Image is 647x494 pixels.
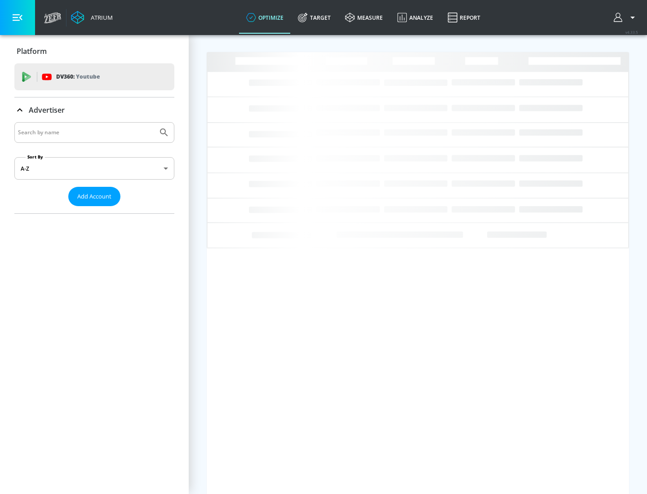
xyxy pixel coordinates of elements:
[71,11,113,24] a: Atrium
[239,1,291,34] a: optimize
[14,97,174,123] div: Advertiser
[291,1,338,34] a: Target
[14,122,174,213] div: Advertiser
[17,46,47,56] p: Platform
[14,39,174,64] div: Platform
[14,206,174,213] nav: list of Advertiser
[68,187,120,206] button: Add Account
[76,72,100,81] p: Youtube
[338,1,390,34] a: measure
[390,1,440,34] a: Analyze
[77,191,111,202] span: Add Account
[440,1,487,34] a: Report
[14,157,174,180] div: A-Z
[14,63,174,90] div: DV360: Youtube
[56,72,100,82] p: DV360:
[87,13,113,22] div: Atrium
[29,105,65,115] p: Advertiser
[625,30,638,35] span: v 4.33.5
[26,154,45,160] label: Sort By
[18,127,154,138] input: Search by name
